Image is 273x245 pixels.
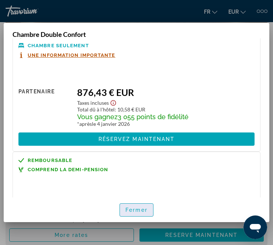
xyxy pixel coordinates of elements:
[77,113,118,121] font: Vous gagnez
[18,52,115,58] button: Une information importante
[28,52,115,58] font: Une information importante
[28,167,108,172] font: Comprend la demi-pension
[79,121,92,127] font: après
[77,106,115,113] font: Total dû à l'hôtel
[99,136,175,142] font: Réservez maintenant
[92,121,130,127] font: le 4 janvier 2026
[28,158,72,163] font: Remboursable
[18,158,255,163] a: Remboursable
[77,100,109,106] font: Taxes incluses
[28,43,89,48] font: Chambre seulement
[115,106,145,113] font: : 10,58 € EUR
[118,113,189,121] font: 3 055 points de fidélité
[120,203,153,217] button: Fermer
[77,87,134,98] font: 876,43 € EUR
[18,89,55,94] font: Partenaire
[125,207,148,213] font: Fermer
[13,30,86,38] font: Chambre Double Confort
[18,132,255,146] button: Réservez maintenant
[109,98,118,106] button: Afficher l'avis de non-responsabilité concernant les taxes et les frais
[243,215,267,239] iframe: Bouton de lancement de la fenêtre de messagerie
